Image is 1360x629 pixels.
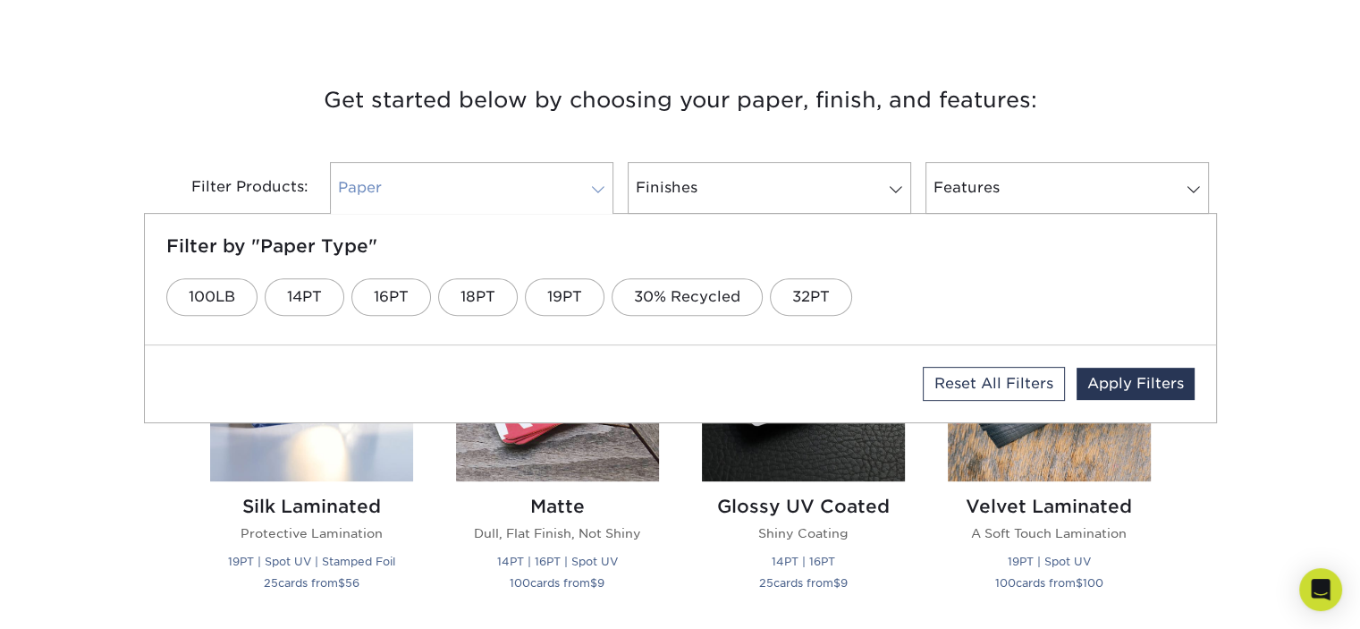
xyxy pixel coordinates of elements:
small: 14PT | 16PT [772,555,835,568]
a: Apply Filters [1077,368,1195,400]
span: $ [1076,576,1083,590]
p: Shiny Coating [702,524,905,542]
h2: Velvet Laminated [948,496,1151,517]
p: Dull, Flat Finish, Not Shiny [456,524,659,542]
a: Matte Business Cards Matte Dull, Flat Finish, Not Shiny 14PT | 16PT | Spot UV 100cards from$9 [456,278,659,614]
span: 25 [264,576,278,590]
small: 19PT | Spot UV [1008,555,1091,568]
a: Paper [330,162,613,214]
span: 100 [1083,576,1103,590]
span: 9 [840,576,848,590]
small: 19PT | Spot UV | Stamped Foil [228,555,395,568]
h2: Glossy UV Coated [702,496,905,517]
small: 14PT | 16PT | Spot UV [497,555,618,568]
a: Finishes [628,162,911,214]
h2: Matte [456,496,659,517]
a: 19PT [525,278,604,316]
span: 25 [759,576,773,590]
span: $ [833,576,840,590]
a: Velvet Laminated Business Cards Velvet Laminated A Soft Touch Lamination 19PT | Spot UV 100cards ... [948,278,1151,614]
span: 100 [510,576,530,590]
a: 100LB [166,278,258,316]
span: $ [338,576,345,590]
a: Features [925,162,1209,214]
h3: Get started below by choosing your paper, finish, and features: [157,60,1204,140]
small: cards from [759,576,848,590]
span: 56 [345,576,359,590]
span: 100 [995,576,1016,590]
a: 16PT [351,278,431,316]
a: 18PT [438,278,518,316]
h5: Filter by "Paper Type" [166,235,1195,257]
a: Glossy UV Coated Business Cards Glossy UV Coated Shiny Coating 14PT | 16PT 25cards from$9 [702,278,905,614]
small: cards from [995,576,1103,590]
p: Protective Lamination [210,524,413,542]
small: cards from [264,576,359,590]
a: 30% Recycled [612,278,763,316]
div: Filter Products: [144,162,323,214]
small: cards from [510,576,604,590]
span: 9 [597,576,604,590]
a: 14PT [265,278,344,316]
div: Open Intercom Messenger [1299,568,1342,611]
a: 32PT [770,278,852,316]
span: $ [590,576,597,590]
p: A Soft Touch Lamination [948,524,1151,542]
a: Silk Laminated Business Cards Silk Laminated Protective Lamination 19PT | Spot UV | Stamped Foil ... [210,278,413,614]
a: Reset All Filters [923,367,1065,401]
h2: Silk Laminated [210,496,413,517]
